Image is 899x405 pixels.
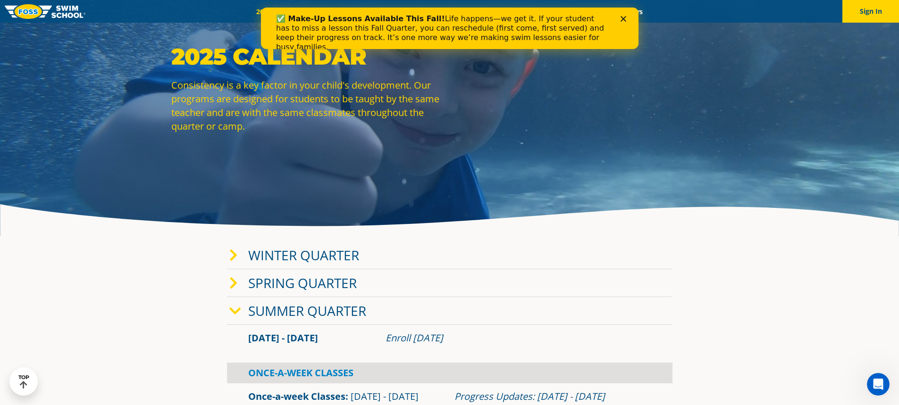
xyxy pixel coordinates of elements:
img: FOSS Swim School Logo [5,4,85,19]
div: Close [360,8,369,14]
div: TOP [18,374,29,389]
a: About FOSS [429,7,482,16]
a: Swim Path® Program [347,7,429,16]
a: Careers [612,7,651,16]
a: 2025 Calendar [248,7,307,16]
a: Spring Quarter [248,274,357,292]
a: Blog [582,7,612,16]
a: Schools [307,7,347,16]
div: Once-A-Week Classes [227,363,672,383]
a: Once-a-week Classes [248,390,345,403]
iframe: Intercom live chat [867,373,890,396]
p: Consistency is a key factor in your child's development. Our programs are designed for students t... [171,78,445,133]
div: Life happens—we get it. If your student has to miss a lesson this Fall Quarter, you can reschedul... [15,7,347,44]
span: [DATE] - [DATE] [351,390,419,403]
b: ✅ Make-Up Lessons Available This Fall! [15,7,184,16]
a: Winter Quarter [248,246,359,264]
iframe: Intercom live chat banner [261,8,639,49]
a: Summer Quarter [248,302,366,320]
a: Swim Like [PERSON_NAME] [482,7,582,16]
strong: 2025 Calendar [171,43,366,70]
span: [DATE] - [DATE] [248,331,318,344]
div: Enroll [DATE] [386,331,651,345]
